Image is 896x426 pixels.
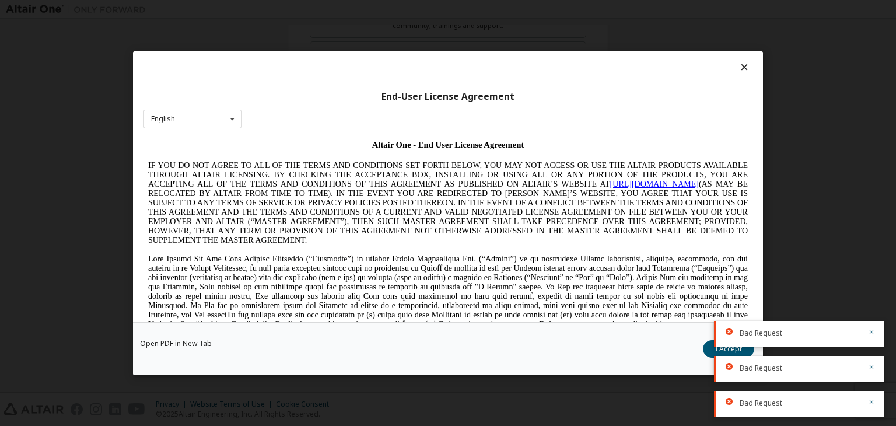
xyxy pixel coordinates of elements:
[5,26,604,109] span: IF YOU DO NOT AGREE TO ALL OF THE TERMS AND CONDITIONS SET FORTH BELOW, YOU MAY NOT ACCESS OR USE...
[740,364,782,373] span: Bad Request
[229,5,381,14] span: Altair One - End User License Agreement
[740,399,782,408] span: Bad Request
[740,329,782,338] span: Bad Request
[140,340,212,347] a: Open PDF in New Tab
[143,90,752,102] div: End-User License Agreement
[151,116,175,123] div: English
[5,119,604,202] span: Lore Ipsumd Sit Ame Cons Adipisc Elitseddo (“Eiusmodte”) in utlabor Etdolo Magnaaliqua Eni. (“Adm...
[703,340,754,358] button: I Accept
[467,44,555,53] a: [URL][DOMAIN_NAME]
